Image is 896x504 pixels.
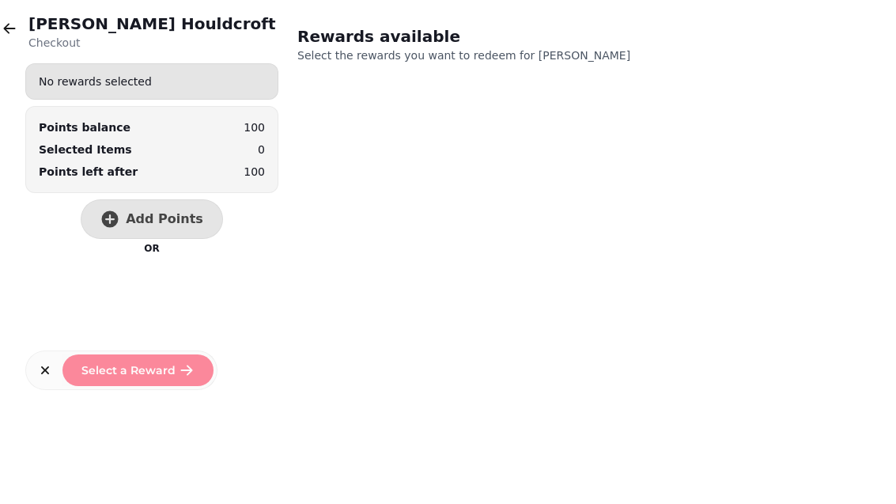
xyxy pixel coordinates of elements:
p: OR [144,242,159,255]
p: Selected Items [39,142,132,157]
div: No rewards selected [26,67,278,96]
p: 100 [244,164,265,180]
h2: [PERSON_NAME] Houldcroft [28,13,276,35]
button: Add Points [81,199,223,239]
p: Checkout [28,35,276,51]
div: Points balance [39,119,130,135]
span: Add Points [126,213,203,225]
p: Select the rewards you want to redeem for [297,47,702,63]
button: Select a Reward [62,354,214,386]
span: Select a Reward [81,365,176,376]
h2: Rewards available [297,25,601,47]
p: 0 [258,142,265,157]
span: [PERSON_NAME] [539,49,630,62]
p: Points left after [39,164,138,180]
p: 100 [244,119,265,135]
